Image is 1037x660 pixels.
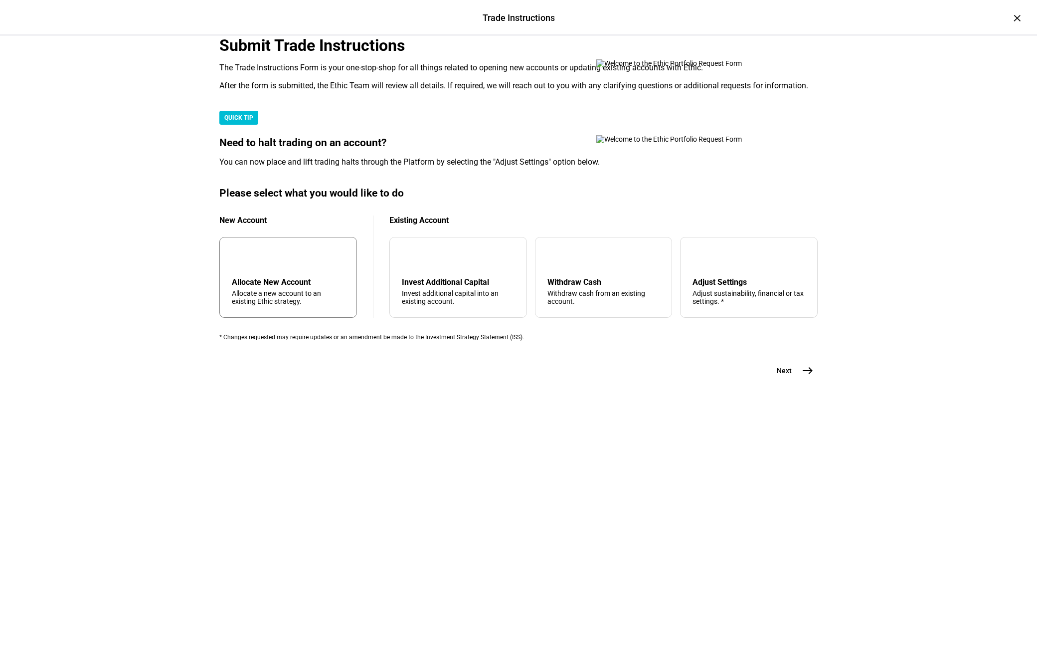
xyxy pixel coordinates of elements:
[219,81,818,91] div: After the form is submitted, the Ethic Team will review all details. If required, we will reach o...
[219,187,818,200] div: Please select what you would like to do
[547,289,660,305] div: Withdraw cash from an existing account.
[219,137,818,149] div: Need to halt trading on an account?
[596,135,776,143] img: Welcome to the Ethic Portfolio Request Form
[1009,10,1025,26] div: ×
[219,36,818,55] div: Submit Trade Instructions
[547,277,660,287] div: Withdraw Cash
[219,334,818,341] div: * Changes requested may require updates or an amendment be made to the Investment Strategy Statem...
[402,277,515,287] div: Invest Additional Capital
[692,249,708,265] mat-icon: tune
[765,361,818,381] button: Next
[802,365,814,377] mat-icon: east
[219,157,818,167] div: You can now place and lift trading halts through the Platform by selecting the "Adjust Settings" ...
[402,289,515,305] div: Invest additional capital into an existing account.
[596,59,776,67] img: Welcome to the Ethic Portfolio Request Form
[777,366,792,376] span: Next
[404,251,416,263] mat-icon: arrow_downward
[219,63,818,73] div: The Trade Instructions Form is your one-stop-shop for all things related to opening new accounts ...
[232,277,345,287] div: Allocate New Account
[389,216,818,225] div: Existing Account
[549,251,561,263] mat-icon: arrow_upward
[692,277,805,287] div: Adjust Settings
[219,216,357,225] div: New Account
[483,11,555,24] div: Trade Instructions
[692,289,805,305] div: Adjust sustainability, financial or tax settings. *
[234,251,246,263] mat-icon: add
[232,289,345,305] div: Allocate a new account to an existing Ethic strategy.
[219,111,258,125] div: QUICK TIP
